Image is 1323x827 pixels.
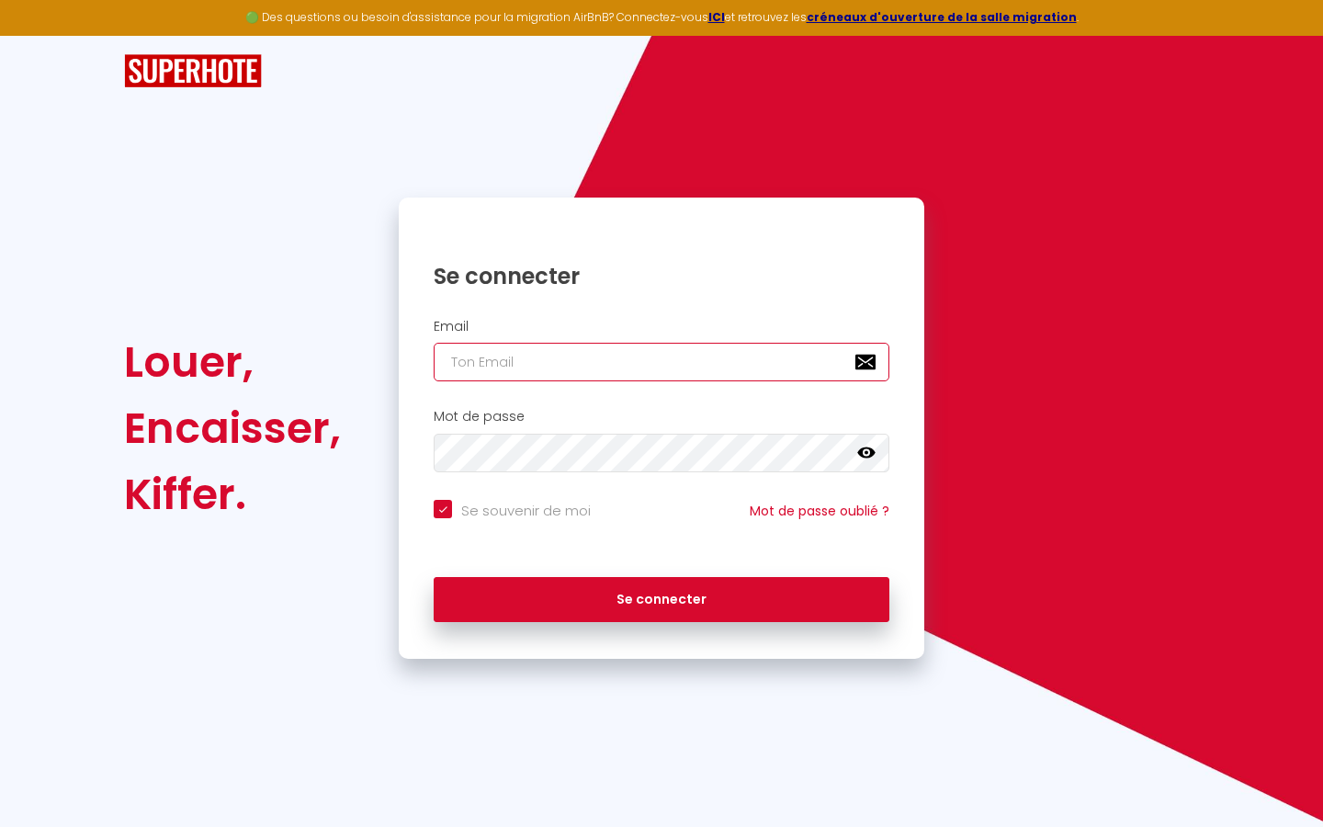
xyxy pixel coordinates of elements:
[708,9,725,25] a: ICI
[434,319,889,334] h2: Email
[124,329,341,395] div: Louer,
[750,502,889,520] a: Mot de passe oublié ?
[124,461,341,527] div: Kiffer.
[807,9,1077,25] a: créneaux d'ouverture de la salle migration
[15,7,70,62] button: Ouvrir le widget de chat LiveChat
[434,343,889,381] input: Ton Email
[124,54,262,88] img: SuperHote logo
[434,577,889,623] button: Se connecter
[124,395,341,461] div: Encaisser,
[434,409,889,425] h2: Mot de passe
[434,262,889,290] h1: Se connecter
